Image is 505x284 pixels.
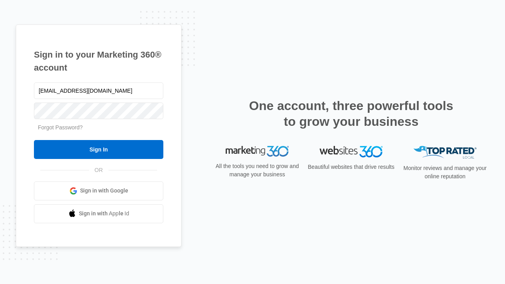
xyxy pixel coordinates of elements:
[79,209,129,218] span: Sign in with Apple Id
[247,98,456,129] h2: One account, three powerful tools to grow your business
[34,82,163,99] input: Email
[401,164,489,181] p: Monitor reviews and manage your online reputation
[307,163,395,171] p: Beautiful websites that drive results
[89,166,108,174] span: OR
[413,146,477,159] img: Top Rated Local
[34,48,163,74] h1: Sign in to your Marketing 360® account
[34,181,163,200] a: Sign in with Google
[80,187,128,195] span: Sign in with Google
[226,146,289,157] img: Marketing 360
[34,140,163,159] input: Sign In
[320,146,383,157] img: Websites 360
[38,124,83,131] a: Forgot Password?
[34,204,163,223] a: Sign in with Apple Id
[213,162,301,179] p: All the tools you need to grow and manage your business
